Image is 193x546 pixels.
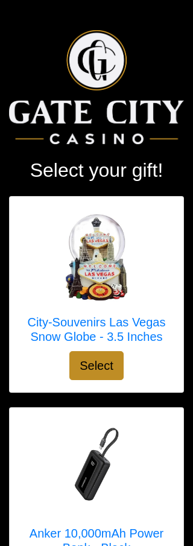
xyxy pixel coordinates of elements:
h5: City-Souvenirs Las Vegas Snow Globe - 3.5 Inches [22,315,171,344]
a: City-Souvenirs Las Vegas Snow Globe - 3.5 Inches City-Souvenirs Las Vegas Snow Globe - 3.5 Inches [22,209,171,351]
img: Logo [9,30,184,144]
img: Anker 10,000mAh Power Bank - Black [48,420,145,516]
button: Select [69,351,124,380]
h2: Select your gift! [9,159,184,182]
img: City-Souvenirs Las Vegas Snow Globe - 3.5 Inches [48,209,145,305]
